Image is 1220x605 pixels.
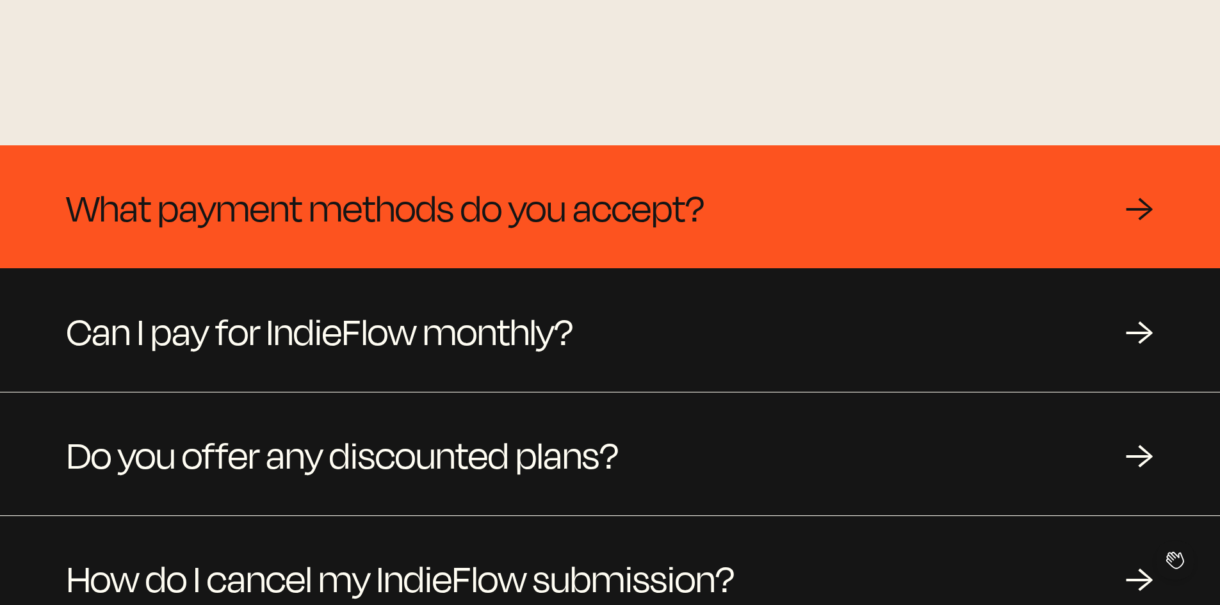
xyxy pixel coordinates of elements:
[67,300,573,361] span: Can I pay for IndieFlow monthly?
[67,423,619,485] span: Do you offer any discounted plans?
[1125,311,1153,350] div: →
[1125,435,1153,473] div: →
[67,176,704,238] span: What payment methods do you accept?
[1125,558,1153,597] div: →
[1156,541,1194,579] iframe: Toggle Customer Support
[1125,188,1153,226] div: →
